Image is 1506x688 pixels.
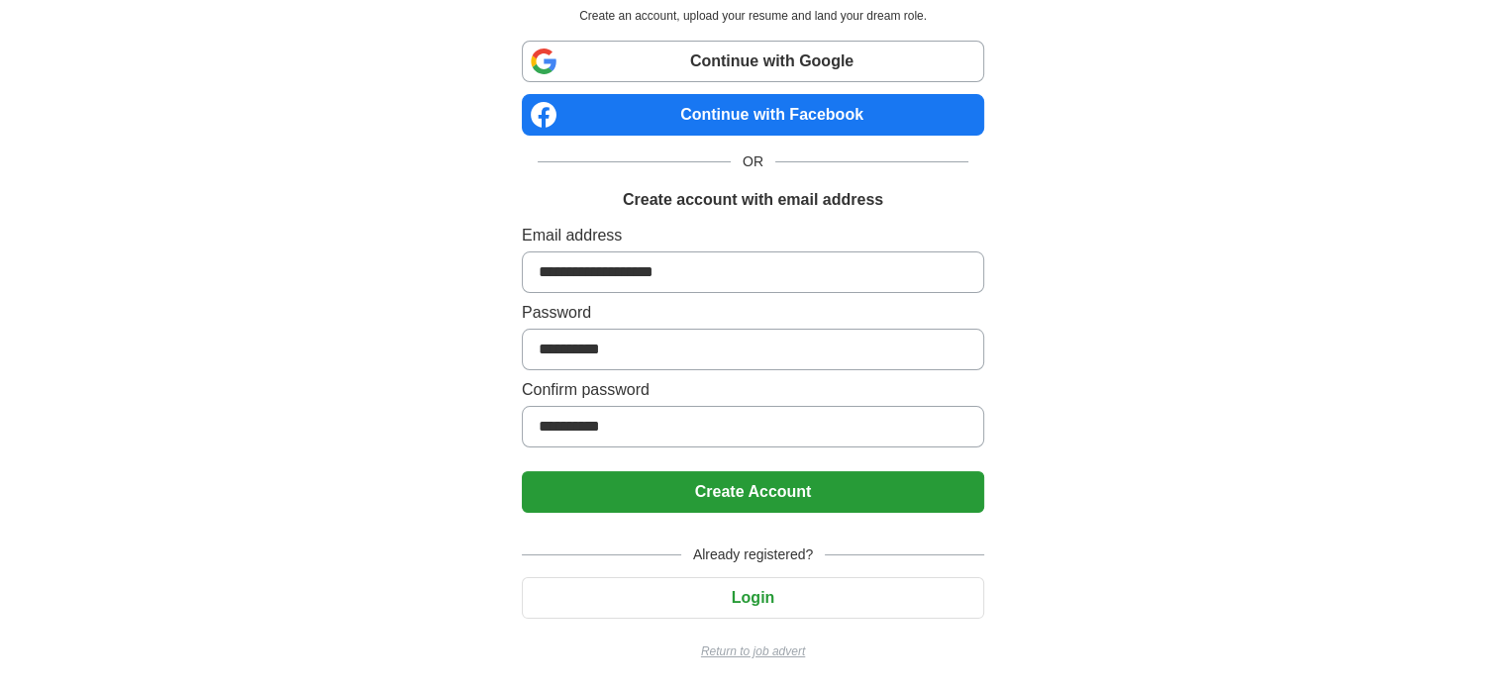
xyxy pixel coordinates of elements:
label: Password [522,301,984,325]
h1: Create account with email address [623,188,883,212]
a: Return to job advert [522,642,984,660]
a: Continue with Facebook [522,94,984,136]
span: Already registered? [681,544,825,565]
a: Continue with Google [522,41,984,82]
span: OR [731,151,775,172]
button: Create Account [522,471,984,513]
label: Confirm password [522,378,984,402]
button: Login [522,577,984,619]
p: Create an account, upload your resume and land your dream role. [526,7,980,25]
a: Login [522,589,984,606]
label: Email address [522,224,984,247]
